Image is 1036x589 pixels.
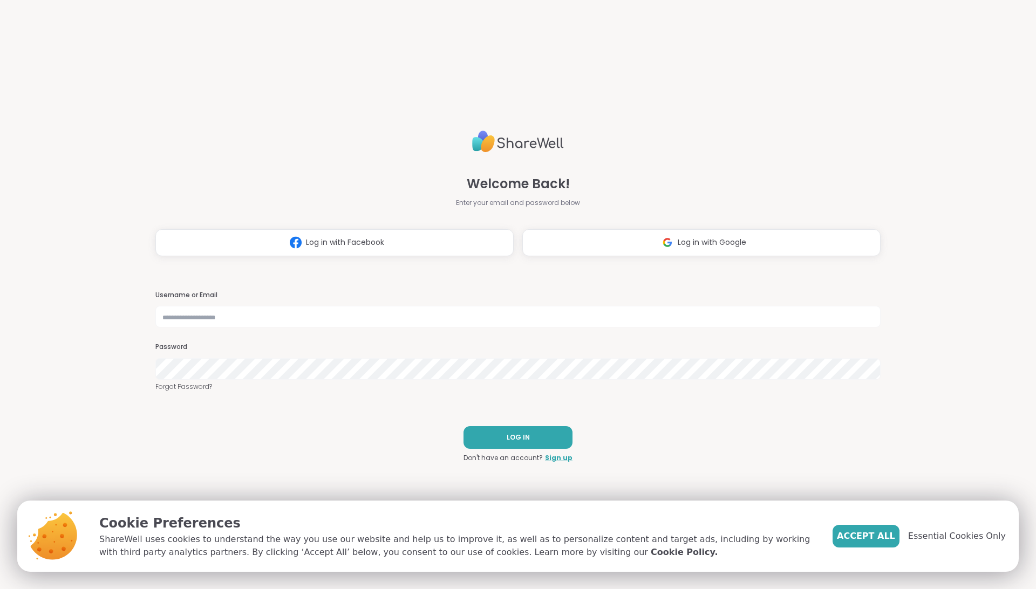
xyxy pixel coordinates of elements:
[99,513,815,533] p: Cookie Preferences
[285,232,306,252] img: ShareWell Logomark
[464,426,572,449] button: LOG IN
[837,530,895,543] span: Accept All
[507,433,530,442] span: LOG IN
[472,126,564,157] img: ShareWell Logo
[833,525,899,547] button: Accept All
[155,229,514,256] button: Log in with Facebook
[155,382,881,392] a: Forgot Password?
[464,453,543,463] span: Don't have an account?
[306,237,384,248] span: Log in with Facebook
[657,232,678,252] img: ShareWell Logomark
[155,343,881,352] h3: Password
[522,229,881,256] button: Log in with Google
[651,546,718,559] a: Cookie Policy.
[545,453,572,463] a: Sign up
[155,291,881,300] h3: Username or Email
[678,237,746,248] span: Log in with Google
[99,533,815,559] p: ShareWell uses cookies to understand the way you use our website and help us to improve it, as we...
[467,174,570,194] span: Welcome Back!
[908,530,1006,543] span: Essential Cookies Only
[456,198,580,208] span: Enter your email and password below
